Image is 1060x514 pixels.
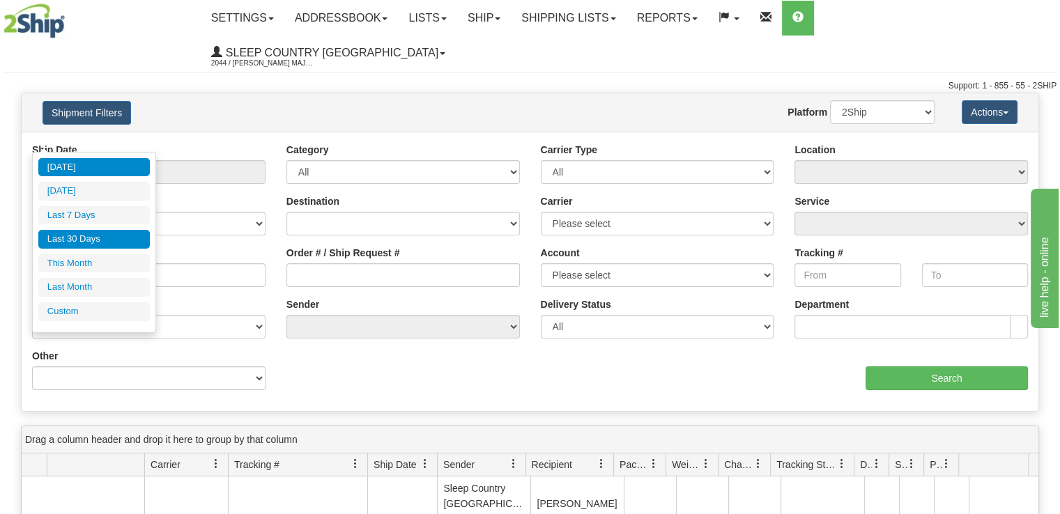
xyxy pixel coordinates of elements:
li: [DATE] [38,158,150,177]
a: Tracking # filter column settings [344,452,367,476]
label: Category [286,143,329,157]
label: Order # / Ship Request # [286,246,400,260]
div: grid grouping header [22,426,1038,453]
li: [DATE] [38,182,150,201]
span: Pickup Status [930,458,942,472]
label: Ship Date [32,143,77,157]
label: Service [794,194,829,208]
span: Ship Date [374,458,416,472]
a: Ship Date filter column settings [413,452,437,476]
a: Ship [457,1,511,36]
a: Delivery Status filter column settings [865,452,889,476]
label: Destination [286,194,339,208]
label: Carrier [541,194,573,208]
label: Sender [286,297,319,311]
label: Other [32,349,58,363]
span: Sender [443,458,475,472]
li: Last Month [38,278,150,297]
iframe: chat widget [1028,186,1059,328]
label: Platform [788,105,827,119]
a: Shipment Issues filter column settings [900,452,923,476]
a: Sleep Country [GEOGRAPHIC_DATA] 2044 / [PERSON_NAME] Major [PERSON_NAME] [201,36,456,70]
span: Packages [620,458,649,472]
li: This Month [38,254,150,273]
label: Department [794,297,849,311]
input: From [794,263,900,287]
span: Carrier [151,458,180,472]
span: 2044 / [PERSON_NAME] Major [PERSON_NAME] [211,56,316,70]
a: Shipping lists [511,1,626,36]
a: Sender filter column settings [502,452,525,476]
a: Lists [398,1,456,36]
span: Delivery Status [860,458,872,472]
input: To [922,263,1028,287]
a: Reports [627,1,708,36]
input: Search [866,366,1028,390]
label: Tracking # [794,246,843,260]
button: Shipment Filters [43,101,131,125]
span: Tracking # [234,458,279,472]
a: Weight filter column settings [694,452,718,476]
a: Charge filter column settings [746,452,770,476]
label: Location [794,143,835,157]
span: Weight [672,458,701,472]
img: logo2044.jpg [3,3,65,38]
div: live help - online [10,8,129,25]
li: Custom [38,302,150,321]
a: Settings [201,1,284,36]
li: Last 30 Days [38,230,150,249]
span: Sleep Country [GEOGRAPHIC_DATA] [222,47,438,59]
div: Support: 1 - 855 - 55 - 2SHIP [3,80,1057,92]
li: Last 7 Days [38,206,150,225]
a: Addressbook [284,1,399,36]
a: Carrier filter column settings [204,452,228,476]
label: Delivery Status [541,297,611,311]
a: Tracking Status filter column settings [830,452,854,476]
span: Shipment Issues [895,458,907,472]
button: Actions [962,100,1017,124]
label: Carrier Type [541,143,597,157]
span: Recipient [532,458,572,472]
a: Recipient filter column settings [590,452,613,476]
span: Tracking Status [776,458,837,472]
a: Pickup Status filter column settings [935,452,958,476]
a: Packages filter column settings [642,452,666,476]
label: Account [541,246,580,260]
span: Charge [724,458,753,472]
